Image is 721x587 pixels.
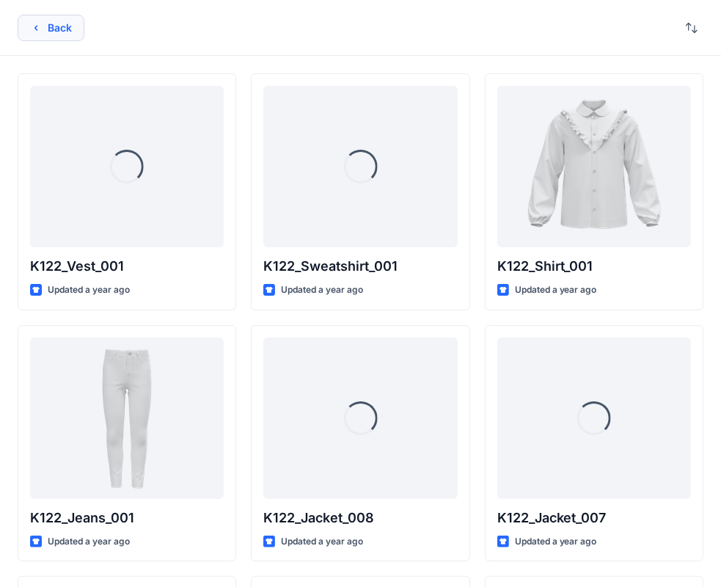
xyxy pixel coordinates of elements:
[48,282,130,298] p: Updated a year ago
[515,282,597,298] p: Updated a year ago
[30,508,224,528] p: K122_Jeans_001
[263,508,457,528] p: K122_Jacket_008
[497,256,691,277] p: K122_Shirt_001
[30,256,224,277] p: K122_Vest_001
[515,534,597,550] p: Updated a year ago
[48,534,130,550] p: Updated a year ago
[497,86,691,247] a: K122_Shirt_001
[497,508,691,528] p: K122_Jacket_007
[30,338,224,499] a: K122_Jeans_001
[263,256,457,277] p: K122_Sweatshirt_001
[18,15,84,41] button: Back
[281,534,363,550] p: Updated a year ago
[281,282,363,298] p: Updated a year ago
